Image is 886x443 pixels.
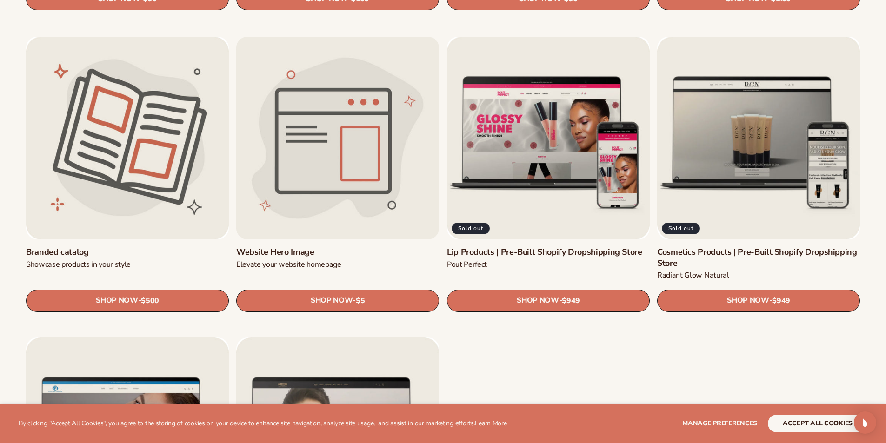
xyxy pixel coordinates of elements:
span: SHOP NOW [311,296,353,305]
span: $5 [356,296,365,305]
a: SHOP NOW- $500 [26,289,229,311]
span: SHOP NOW [96,296,138,305]
span: SHOP NOW [727,296,769,305]
span: Manage preferences [682,419,757,428]
span: $500 [141,296,159,305]
button: accept all cookies [768,415,867,432]
div: Open Intercom Messenger [854,411,876,434]
span: $949 [772,296,790,305]
a: Branded catalog [26,247,229,258]
span: SHOP NOW [517,296,559,305]
a: SHOP NOW- $5 [236,289,439,311]
a: Lip Products | Pre-Built Shopify Dropshipping Store [447,247,650,258]
a: Learn More [475,419,506,428]
a: SHOP NOW- $949 [657,289,860,311]
span: $949 [562,296,580,305]
p: By clicking "Accept All Cookies", you agree to the storing of cookies on your device to enhance s... [19,420,507,428]
a: SHOP NOW- $949 [447,289,650,311]
button: Manage preferences [682,415,757,432]
a: Cosmetics Products | Pre-Built Shopify Dropshipping Store [657,247,860,269]
a: Website Hero Image [236,247,439,258]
